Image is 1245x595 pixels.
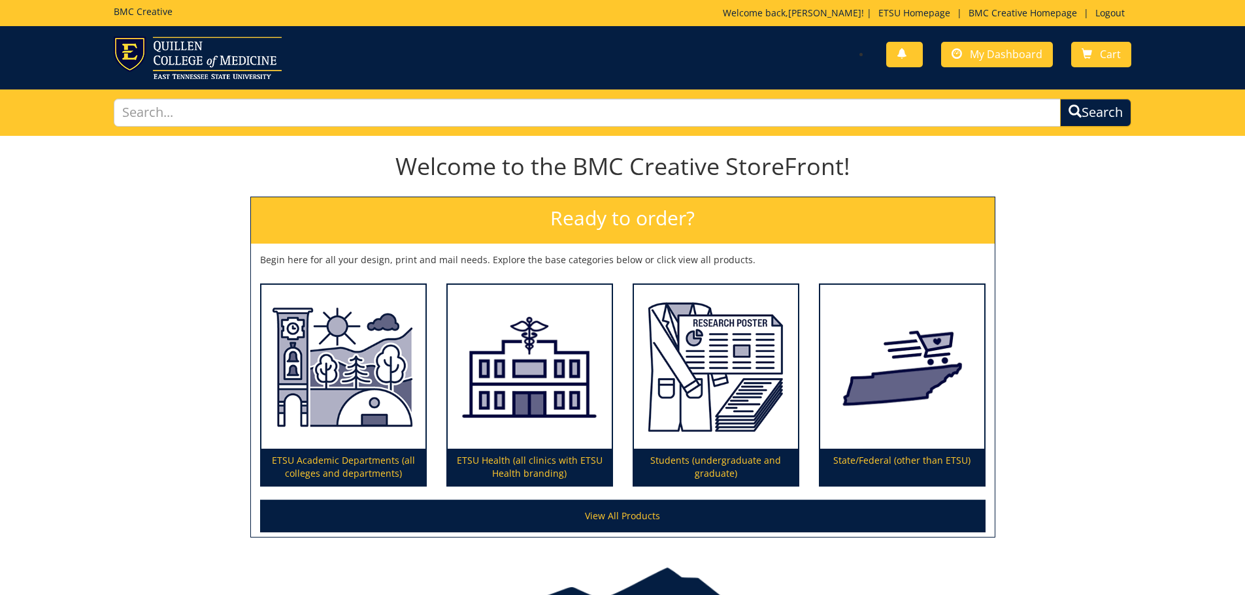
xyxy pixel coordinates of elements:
a: Students (undergraduate and graduate) [634,285,798,486]
a: Cart [1071,42,1131,67]
a: ETSU Academic Departments (all colleges and departments) [261,285,425,486]
img: ETSU Health (all clinics with ETSU Health branding) [448,285,612,449]
a: BMC Creative Homepage [962,7,1084,19]
p: ETSU Health (all clinics with ETSU Health branding) [448,449,612,485]
h1: Welcome to the BMC Creative StoreFront! [250,153,995,180]
a: [PERSON_NAME] [788,7,861,19]
img: ETSU logo [114,37,282,79]
a: ETSU Health (all clinics with ETSU Health branding) [448,285,612,486]
h2: Ready to order? [251,197,995,244]
span: Cart [1100,47,1121,61]
input: Search... [114,99,1061,127]
img: State/Federal (other than ETSU) [820,285,984,449]
button: Search [1060,99,1131,127]
a: View All Products [260,500,986,532]
p: Welcome back, ! | | | [723,7,1131,20]
img: ETSU Academic Departments (all colleges and departments) [261,285,425,449]
p: Begin here for all your design, print and mail needs. Explore the base categories below or click ... [260,253,986,266]
p: Students (undergraduate and graduate) [634,449,798,485]
span: My Dashboard [970,47,1042,61]
a: ETSU Homepage [872,7,957,19]
a: State/Federal (other than ETSU) [820,285,984,486]
h5: BMC Creative [114,7,173,16]
p: ETSU Academic Departments (all colleges and departments) [261,449,425,485]
a: My Dashboard [941,42,1053,67]
a: Logout [1089,7,1131,19]
p: State/Federal (other than ETSU) [820,449,984,485]
img: Students (undergraduate and graduate) [634,285,798,449]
